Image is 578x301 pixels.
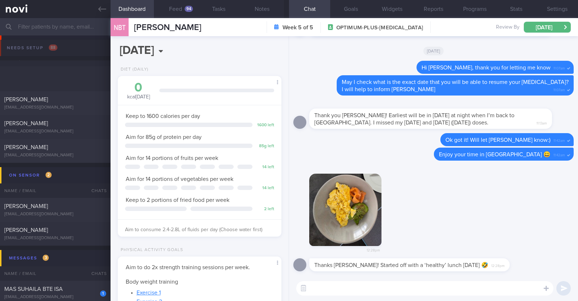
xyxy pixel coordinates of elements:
span: 11:07am [553,64,565,71]
div: Messages [7,253,51,263]
div: 14 left [256,186,274,191]
div: [EMAIL_ADDRESS][DOMAIN_NAME] [4,153,106,158]
span: Body weight training [126,279,178,285]
div: 1 [100,291,106,297]
span: Aim for 14 portions of fruits per week [126,155,218,161]
div: [EMAIL_ADDRESS][DOMAIN_NAME] [4,294,106,300]
span: 12:28pm [367,246,380,253]
div: On sensor [7,170,53,180]
span: Aim to do 2x strength training sessions per week. [126,264,250,270]
div: Diet (Daily) [118,67,148,72]
div: 85 g left [256,144,274,149]
button: [DATE] [524,22,571,33]
span: 11:42am [553,151,565,158]
strong: Week 5 of 5 [282,24,313,31]
div: Chats [82,183,111,198]
div: 2 left [256,207,274,212]
span: Aim to consume 2.4-2.8L of fluids per day (Choose water first) [125,227,262,232]
div: NBT [109,14,130,42]
div: 14 left [256,165,274,170]
span: 2 [46,172,52,178]
span: Ok got it! Will let [PERSON_NAME] know:) [445,137,551,143]
img: Photo by [309,174,381,246]
span: 3 [43,255,49,261]
span: Aim for 14 portions of vegetables per week [126,176,233,182]
span: [PERSON_NAME] [4,203,48,209]
div: [EMAIL_ADDRESS][DOMAIN_NAME] [4,105,106,110]
span: Keep to 2 portions of fried food per week [126,197,229,203]
span: Keep to 1600 calories per day [126,113,200,119]
span: [PERSON_NAME] [134,23,201,32]
div: kcal [DATE] [125,81,152,101]
span: Thank you [PERSON_NAME]! Earliest will be in [DATE] at night when I’m back to [GEOGRAPHIC_DATA]. ... [314,113,514,126]
span: MAS SUHAILA BTE ISA [4,286,63,292]
span: Review By [496,24,519,31]
span: [DATE] [423,47,444,55]
div: Needs setup [5,43,59,53]
a: Exercise 1 [137,290,161,296]
span: [PERSON_NAME] [4,97,48,102]
div: [EMAIL_ADDRESS][DOMAIN_NAME] [4,212,106,217]
span: [PERSON_NAME] [4,227,48,233]
span: 12:28pm [491,262,505,268]
span: May I check what is the exact date that you will be able to resume your [MEDICAL_DATA]? [342,79,569,85]
span: I will help to inform [PERSON_NAME] [342,86,435,92]
span: Aim for 85g of protein per day [126,134,202,140]
div: Chats [82,266,111,281]
span: Thanks [PERSON_NAME]! Started off with a ‘healthy’ lunch [DATE] 🤣 [314,262,488,268]
span: 11:07am [553,86,565,93]
span: Enjoy your time in [GEOGRAPHIC_DATA] 😀 [439,152,551,157]
span: 11:42am [553,136,565,143]
div: [EMAIL_ADDRESS][DOMAIN_NAME] [4,236,106,241]
div: 0 [125,81,152,94]
span: [PERSON_NAME] [4,120,48,126]
span: 11:13am [536,119,547,126]
div: 94 [185,6,193,12]
span: OPTIMUM-PLUS-[MEDICAL_DATA] [336,24,423,31]
div: [EMAIL_ADDRESS][DOMAIN_NAME] [4,129,106,134]
div: 1600 left [256,123,274,128]
span: 88 [49,44,57,51]
span: [PERSON_NAME] [4,144,48,150]
span: Hi [PERSON_NAME], thank you for letting me know [422,65,551,71]
div: Physical Activity Goals [118,247,183,253]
